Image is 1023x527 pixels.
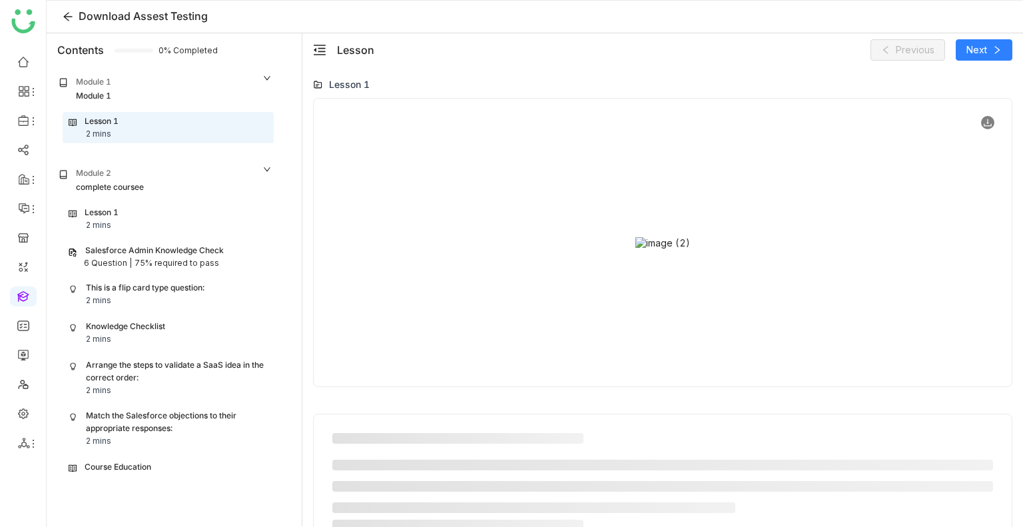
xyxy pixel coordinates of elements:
button: Next [956,39,1012,61]
div: Salesforce Admin Knowledge Check [85,245,224,257]
div: 6 Question | [84,257,132,270]
div: 2 mins [86,128,111,141]
img: assessment.svg [68,248,77,257]
img: lesson.svg [69,209,77,219]
img: image (2) [635,237,690,249]
img: knowledge_check.svg [69,284,78,294]
img: knowledge_check.svg [69,412,78,422]
div: Module 2 [76,167,111,180]
img: knowledge_check.svg [69,323,78,332]
div: Module 1 [76,90,111,103]
div: Module 1 [76,76,111,89]
div: Lesson 1 [329,77,370,91]
div: complete coursee [76,181,144,194]
div: Match the Salesforce objections to their appropriate responses: [86,410,268,435]
div: Module 1Module 1 [49,67,282,112]
span: 0% Completed [159,47,174,55]
div: Arrange the steps to validate a SaaS idea in the correct order: [86,359,268,384]
div: Knowledge Checklist [86,320,165,333]
div: Lesson [337,42,374,58]
div: Lesson 3 [85,487,119,500]
div: 2 mins [86,435,111,448]
div: Module 2complete coursee [49,158,282,203]
div: 2 mins [86,219,111,232]
span: Next [966,43,987,57]
div: This is a flip card type question: [86,282,204,294]
div: Contents [57,42,104,58]
button: menu-fold [313,43,326,57]
img: lms-folder.svg [313,80,322,89]
img: logo [11,9,35,33]
img: knowledge_check.svg [69,362,78,371]
div: 2 mins [86,384,111,397]
div: Course Education [85,461,151,474]
img: lesson.svg [69,464,77,473]
div: Lesson 1 [85,115,119,128]
div: 2 mins [86,333,111,346]
button: Previous [870,39,945,61]
div: 2 mins [86,294,111,307]
div: 75% required to pass [135,257,219,270]
img: lesson.svg [69,118,77,127]
span: Download Assest Testing [79,9,208,23]
div: Lesson 1 [85,207,119,219]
